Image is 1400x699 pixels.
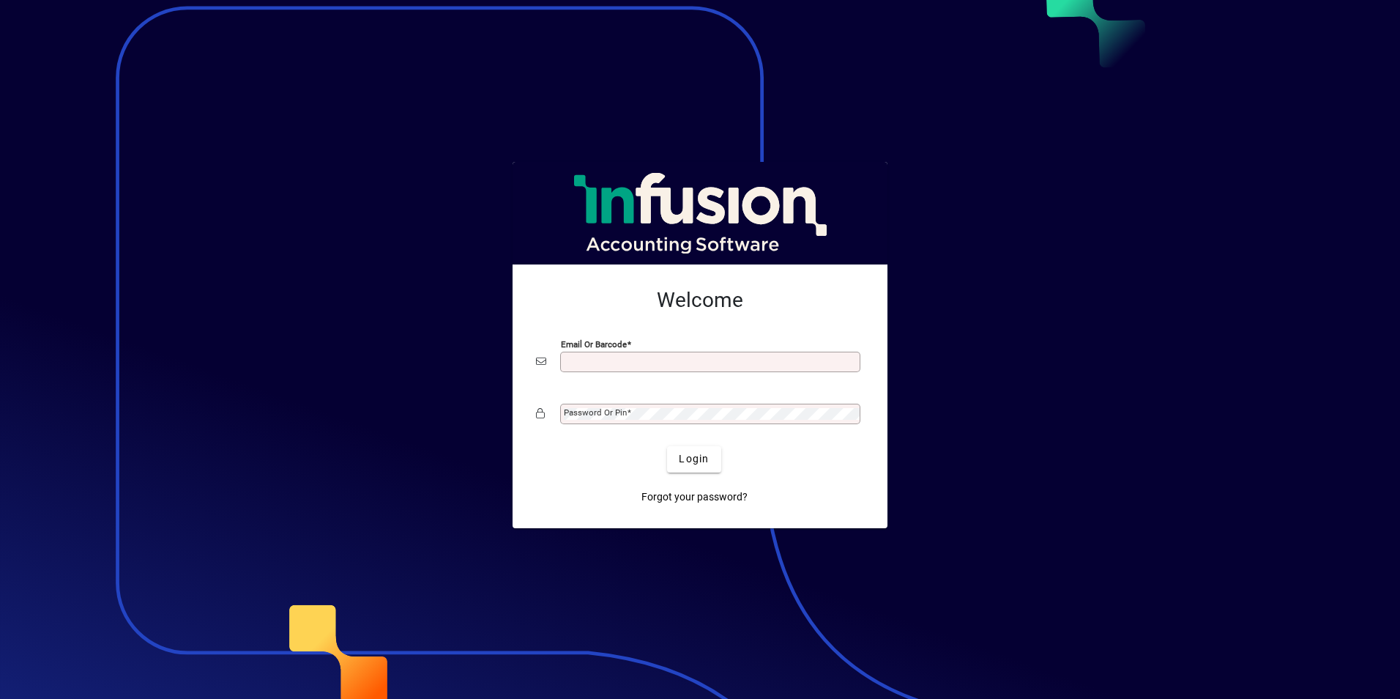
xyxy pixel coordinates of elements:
button: Login [667,446,721,473]
mat-label: Password or Pin [564,407,627,418]
h2: Welcome [536,288,864,313]
mat-label: Email or Barcode [561,339,627,349]
a: Forgot your password? [636,484,753,511]
span: Forgot your password? [641,489,748,505]
span: Login [679,451,709,467]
